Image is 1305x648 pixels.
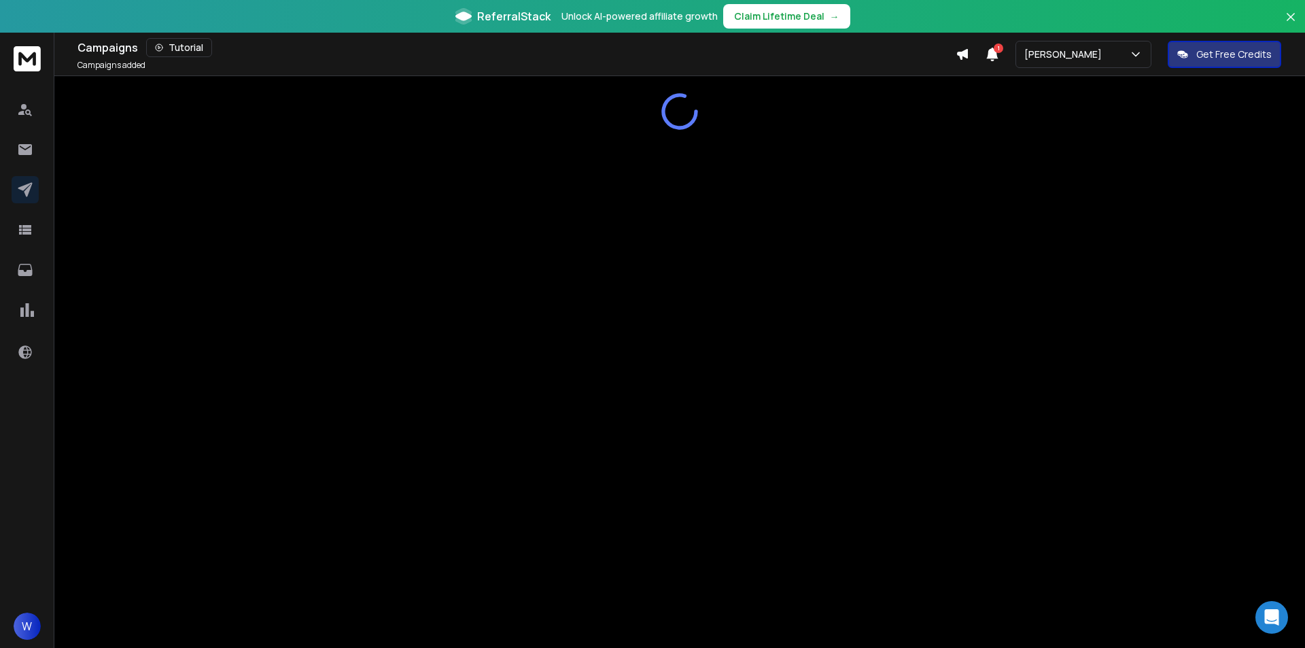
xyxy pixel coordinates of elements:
[1024,48,1107,61] p: [PERSON_NAME]
[14,613,41,640] button: W
[994,44,1003,53] span: 1
[830,10,839,23] span: →
[146,38,212,57] button: Tutorial
[477,8,551,24] span: ReferralStack
[1168,41,1281,68] button: Get Free Credits
[1255,601,1288,634] div: Open Intercom Messenger
[723,4,850,29] button: Claim Lifetime Deal→
[1282,8,1300,41] button: Close banner
[1196,48,1272,61] p: Get Free Credits
[77,38,956,57] div: Campaigns
[77,60,145,71] p: Campaigns added
[561,10,718,23] p: Unlock AI-powered affiliate growth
